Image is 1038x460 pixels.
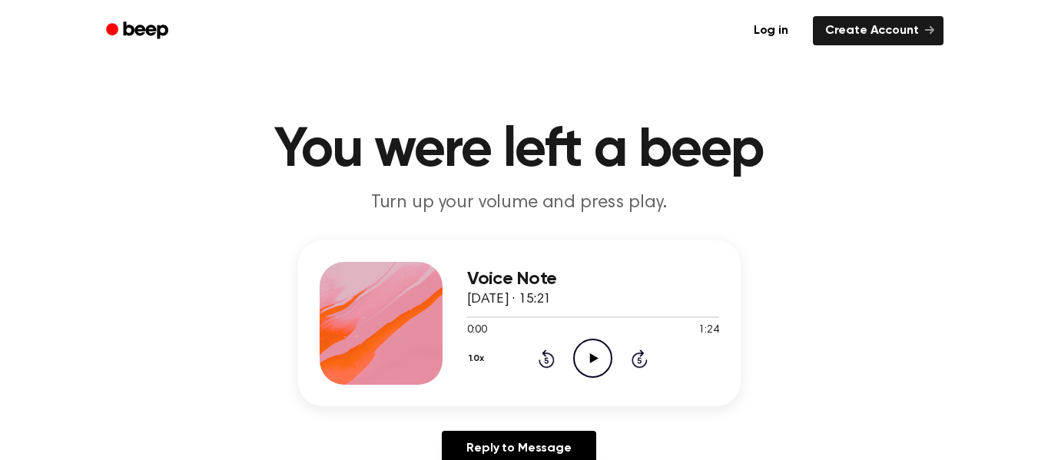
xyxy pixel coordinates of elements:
span: 1:24 [698,323,718,339]
h1: You were left a beep [126,123,913,178]
a: Create Account [813,16,943,45]
h3: Voice Note [467,269,719,290]
a: Log in [738,13,804,48]
span: [DATE] · 15:21 [467,293,552,306]
button: 1.0x [467,346,490,372]
span: 0:00 [467,323,487,339]
a: Beep [95,16,182,46]
p: Turn up your volume and press play. [224,190,814,216]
